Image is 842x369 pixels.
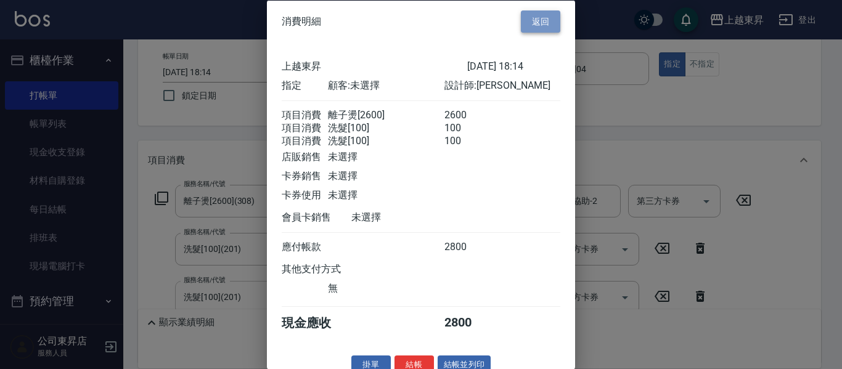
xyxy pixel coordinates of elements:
div: 會員卡銷售 [282,211,351,224]
div: 應付帳款 [282,241,328,254]
div: 無 [328,282,444,295]
div: 設計師: [PERSON_NAME] [444,79,560,92]
div: 離子燙[2600] [328,109,444,122]
div: 未選擇 [328,189,444,202]
div: 洗髮[100] [328,135,444,148]
div: 2600 [444,109,491,122]
div: 項目消費 [282,109,328,122]
div: 顧客: 未選擇 [328,79,444,92]
div: [DATE] 18:14 [467,60,560,73]
div: 洗髮[100] [328,122,444,135]
div: 2800 [444,315,491,331]
div: 100 [444,122,491,135]
div: 項目消費 [282,122,328,135]
div: 未選擇 [328,170,444,183]
div: 未選擇 [351,211,467,224]
span: 消費明細 [282,15,321,27]
div: 未選擇 [328,151,444,164]
div: 現金應收 [282,315,351,331]
button: 返回 [521,10,560,33]
div: 其他支付方式 [282,263,375,276]
div: 店販銷售 [282,151,328,164]
div: 100 [444,135,491,148]
div: 上越東昇 [282,60,467,73]
div: 2800 [444,241,491,254]
div: 卡券銷售 [282,170,328,183]
div: 指定 [282,79,328,92]
div: 卡券使用 [282,189,328,202]
div: 項目消費 [282,135,328,148]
